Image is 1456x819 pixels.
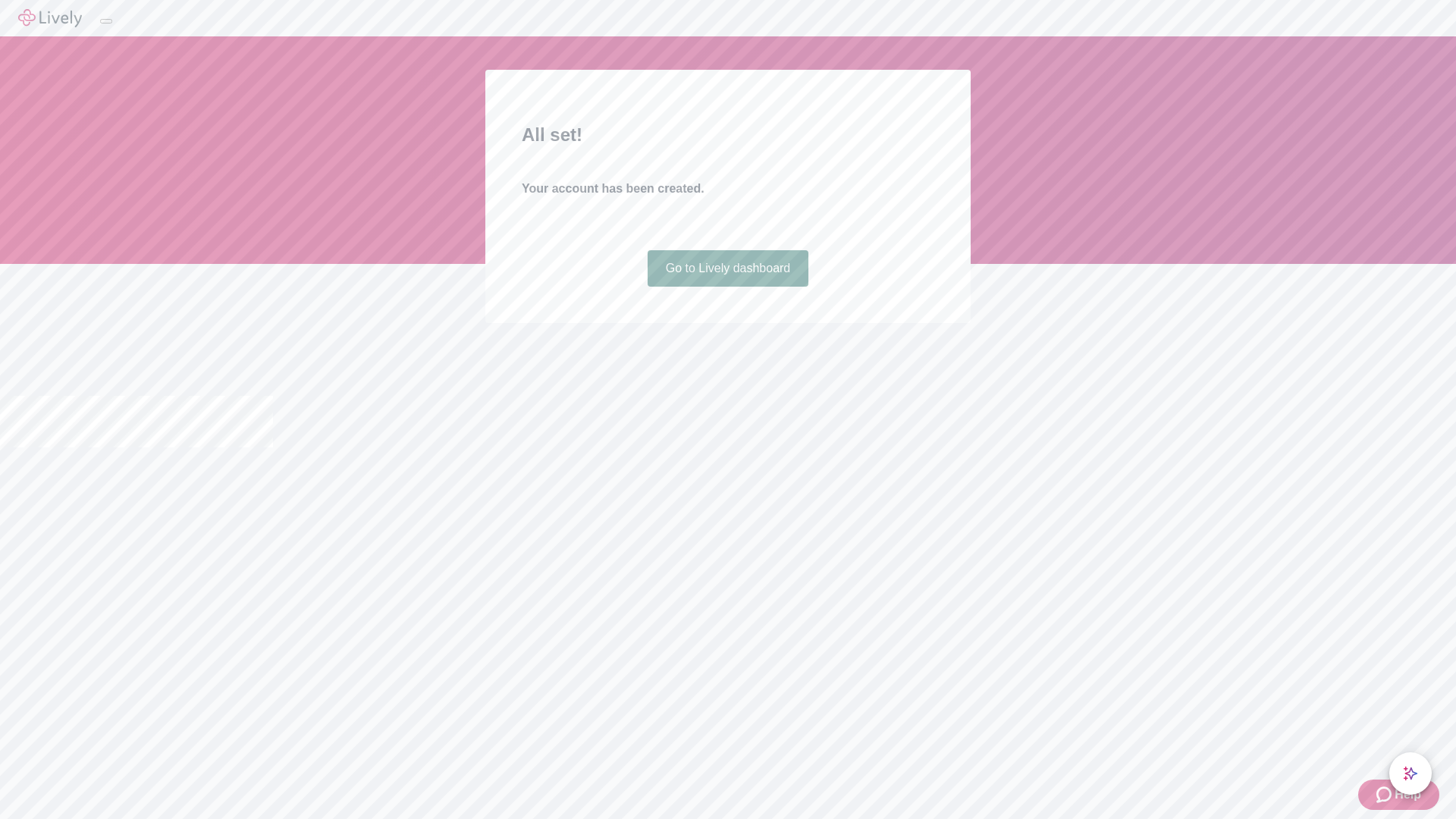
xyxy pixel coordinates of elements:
[1403,766,1418,781] svg: Lively AI Assistant
[648,250,809,287] a: Go to Lively dashboard
[100,19,112,24] button: Log out
[522,121,934,149] h2: All set!
[1376,786,1395,804] svg: Zendesk support icon
[1389,752,1432,795] button: chat
[1395,786,1421,804] span: Help
[18,9,82,27] img: Lively
[1358,780,1439,810] button: Zendesk support iconHelp
[522,180,934,198] h4: Your account has been created.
